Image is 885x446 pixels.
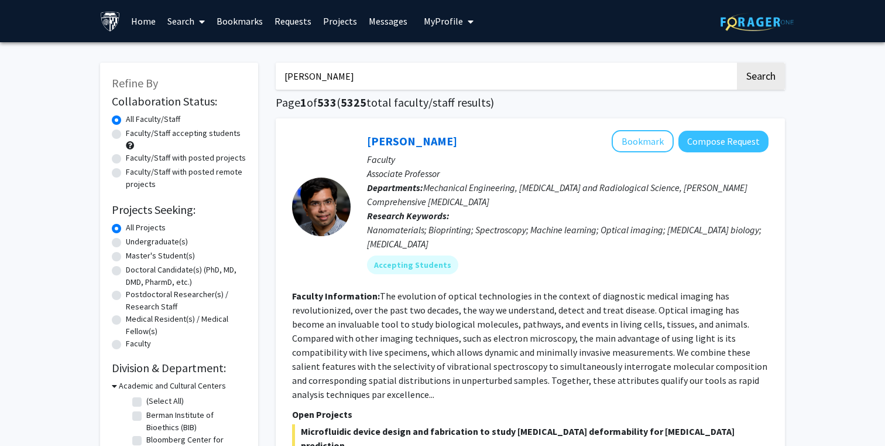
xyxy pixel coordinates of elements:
b: Research Keywords: [367,210,450,222]
button: Compose Request to Ishan Barman [678,131,769,152]
p: Open Projects [292,407,769,421]
button: Search [737,63,785,90]
a: Messages [363,1,413,42]
label: Faculty/Staff accepting students [126,127,241,139]
a: Home [125,1,162,42]
span: Mechanical Engineering, [MEDICAL_DATA] and Radiological Science, [PERSON_NAME] Comprehensive [MED... [367,182,747,207]
h3: Academic and Cultural Centers [119,380,226,392]
a: Projects [317,1,363,42]
label: Doctoral Candidate(s) (PhD, MD, DMD, PharmD, etc.) [126,264,246,288]
a: Requests [269,1,317,42]
fg-read-more: The evolution of optical technologies in the context of diagnostic medical imaging has revolution... [292,290,767,400]
span: Refine By [112,76,158,90]
input: Search Keywords [276,63,735,90]
b: Faculty Information: [292,290,380,302]
label: Undergraduate(s) [126,236,188,248]
span: 1 [300,95,307,110]
iframe: Chat [9,393,50,437]
b: Departments: [367,182,423,193]
img: ForagerOne Logo [721,13,794,31]
label: Medical Resident(s) / Medical Fellow(s) [126,313,246,338]
label: Master's Student(s) [126,250,195,262]
a: Bookmarks [211,1,269,42]
label: Faculty/Staff with posted projects [126,152,246,164]
mat-chip: Accepting Students [367,256,458,274]
label: All Projects [126,222,166,234]
label: Faculty [126,338,151,350]
label: Berman Institute of Bioethics (BIB) [146,409,243,434]
button: Add Ishan Barman to Bookmarks [612,130,674,152]
span: My Profile [424,15,463,27]
span: 533 [317,95,337,110]
label: Faculty/Staff with posted remote projects [126,166,246,190]
div: Nanomaterials; Bioprinting; Spectroscopy; Machine learning; Optical imaging; [MEDICAL_DATA] biolo... [367,223,769,251]
h1: Page of ( total faculty/staff results) [276,96,785,110]
h2: Division & Department: [112,361,246,375]
img: Johns Hopkins University Logo [100,11,121,32]
label: All Faculty/Staff [126,113,180,125]
a: [PERSON_NAME] [367,134,457,148]
p: Faculty [367,152,769,166]
label: (Select All) [146,395,184,407]
label: Postdoctoral Researcher(s) / Research Staff [126,288,246,313]
a: Search [162,1,211,42]
h2: Collaboration Status: [112,94,246,108]
p: Associate Professor [367,166,769,181]
h2: Projects Seeking: [112,203,246,217]
span: 5325 [341,95,366,110]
